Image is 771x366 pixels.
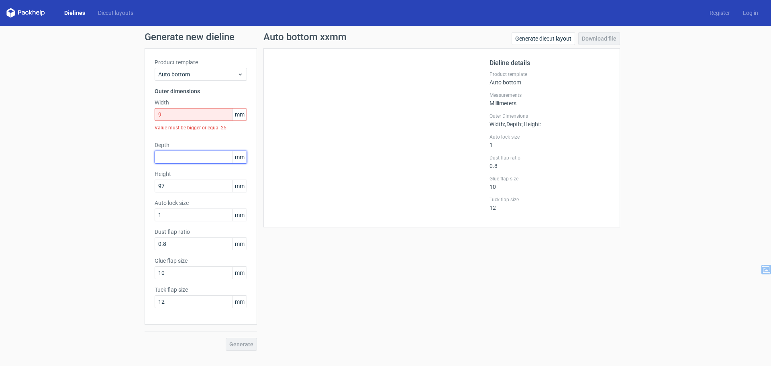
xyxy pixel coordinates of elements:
label: Outer Dimensions [490,113,610,119]
div: 12 [490,196,610,211]
h2: Dieline details [490,58,610,68]
label: Depth [155,141,247,149]
a: Generate diecut layout [512,32,575,45]
label: Tuck flap size [155,286,247,294]
h1: Generate new dieline [145,32,626,42]
label: Measurements [490,92,610,98]
a: Log in [736,9,765,17]
span: mm [233,180,247,192]
label: Product template [155,58,247,66]
div: 0.8 [490,155,610,169]
span: mm [233,108,247,121]
label: Glue flap size [490,176,610,182]
span: mm [233,267,247,279]
a: Diecut layouts [92,9,140,17]
div: Auto bottom [490,71,610,86]
label: Height [155,170,247,178]
span: , Depth : [505,121,522,127]
label: Auto lock size [155,199,247,207]
span: mm [233,209,247,221]
label: Tuck flap size [490,196,610,203]
span: Width : [490,121,505,127]
label: Width [155,98,247,106]
label: Product template [490,71,610,78]
span: mm [233,296,247,308]
h3: Outer dimensions [155,87,247,95]
h1: Auto bottom xxmm [263,32,347,42]
span: mm [233,151,247,163]
div: 10 [490,176,610,190]
a: Register [703,9,736,17]
label: Glue flap size [155,257,247,265]
label: Dust flap ratio [155,228,247,236]
div: Value must be bigger or equal 25 [155,121,247,135]
div: Millimeters [490,92,610,106]
label: Auto lock size [490,134,610,140]
span: mm [233,238,247,250]
span: Auto bottom [158,70,237,78]
div: 1 [490,134,610,148]
span: , Height : [522,121,541,127]
label: Dust flap ratio [490,155,610,161]
a: Dielines [58,9,92,17]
